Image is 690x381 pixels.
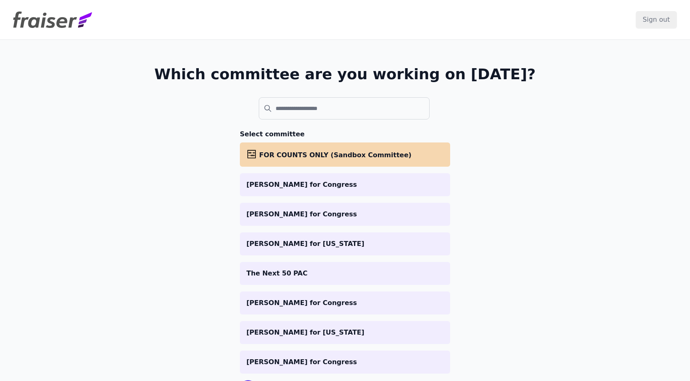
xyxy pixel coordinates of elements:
[240,291,450,314] a: [PERSON_NAME] for Congress
[246,269,444,278] p: The Next 50 PAC
[240,173,450,196] a: [PERSON_NAME] for Congress
[240,321,450,344] a: [PERSON_NAME] for [US_STATE]
[246,298,444,308] p: [PERSON_NAME] for Congress
[246,239,444,249] p: [PERSON_NAME] for [US_STATE]
[13,11,92,28] img: Fraiser Logo
[240,203,450,226] a: [PERSON_NAME] for Congress
[246,328,444,337] p: [PERSON_NAME] for [US_STATE]
[154,66,536,83] h1: Which committee are you working on [DATE]?
[246,180,444,190] p: [PERSON_NAME] for Congress
[240,129,450,139] h3: Select committee
[259,151,412,159] span: FOR COUNTS ONLY (Sandbox Committee)
[240,351,450,374] a: [PERSON_NAME] for Congress
[246,357,444,367] p: [PERSON_NAME] for Congress
[246,209,444,219] p: [PERSON_NAME] for Congress
[240,142,450,167] a: FOR COUNTS ONLY (Sandbox Committee)
[240,232,450,255] a: [PERSON_NAME] for [US_STATE]
[636,11,677,28] input: Sign out
[240,262,450,285] a: The Next 50 PAC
